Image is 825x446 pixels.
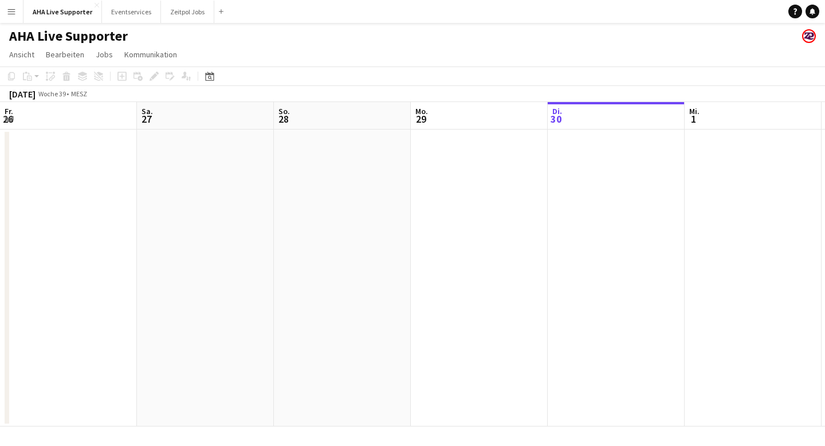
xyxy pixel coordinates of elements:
[120,47,182,62] a: Kommunikation
[41,47,89,62] a: Bearbeiten
[5,47,39,62] a: Ansicht
[124,49,177,60] span: Kommunikation
[687,112,700,126] span: 1
[689,106,700,116] span: Mi.
[161,1,214,23] button: Zeitpol Jobs
[142,106,153,116] span: Sa.
[552,106,562,116] span: Di.
[5,106,13,116] span: Fr.
[9,49,34,60] span: Ansicht
[9,28,128,45] h1: AHA Live Supporter
[415,106,428,116] span: Mo.
[551,112,562,126] span: 30
[278,106,290,116] span: So.
[414,112,428,126] span: 29
[46,49,84,60] span: Bearbeiten
[102,1,161,23] button: Eventservices
[802,29,816,43] app-user-avatar: Team Zeitpol
[23,1,102,23] button: AHA Live Supporter
[140,112,153,126] span: 27
[91,47,117,62] a: Jobs
[71,89,87,98] div: MESZ
[277,112,290,126] span: 28
[96,49,113,60] span: Jobs
[9,88,36,100] div: [DATE]
[3,112,13,126] span: 26
[38,89,66,98] span: Woche 39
